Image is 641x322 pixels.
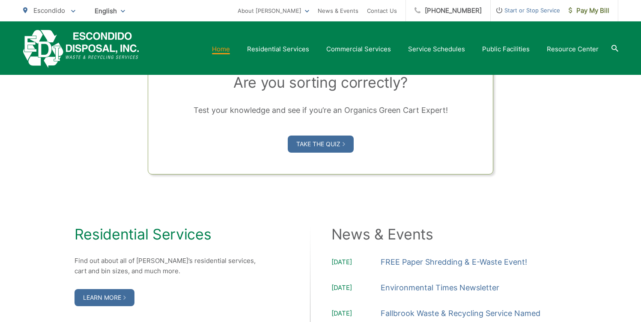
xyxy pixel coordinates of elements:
a: Commercial Services [326,44,391,54]
span: Pay My Bill [569,6,609,16]
a: Home [212,44,230,54]
a: News & Events [318,6,358,16]
a: FREE Paper Shredding & E-Waste Event! [381,256,527,269]
a: Take the Quiz [288,136,354,153]
a: Resource Center [547,44,599,54]
a: Residential Services [247,44,309,54]
a: Contact Us [367,6,397,16]
a: About [PERSON_NAME] [238,6,309,16]
h2: Residential Services [75,226,259,243]
p: Test your knowledge and see if you’re an Organics Green Cart Expert! [170,104,471,117]
span: [DATE] [331,283,381,294]
a: Environmental Times Newsletter [381,281,499,294]
h3: Are you sorting correctly? [170,74,471,91]
a: Service Schedules [408,44,465,54]
a: Public Facilities [482,44,530,54]
a: Learn More [75,289,134,306]
span: Escondido [33,6,65,15]
a: EDCD logo. Return to the homepage. [23,30,139,68]
span: English [88,3,131,18]
p: Find out about all of [PERSON_NAME]’s residential services, cart and bin sizes, and much more. [75,256,259,276]
h2: News & Events [331,226,567,243]
span: [DATE] [331,257,381,269]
